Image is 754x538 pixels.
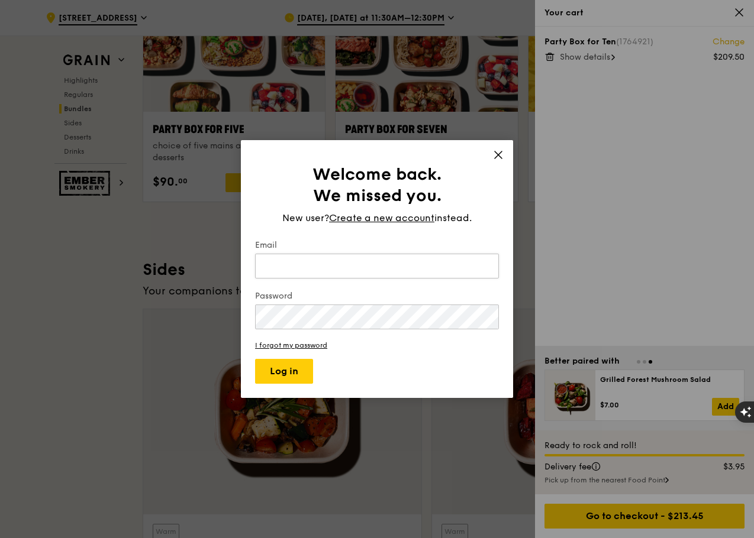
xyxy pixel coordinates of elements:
[329,211,434,225] span: Create a new account
[255,239,499,251] label: Email
[255,164,499,206] h1: Welcome back. We missed you.
[434,212,472,223] span: instead.
[282,212,329,223] span: New user?
[255,290,499,302] label: Password
[255,359,313,384] button: Log in
[255,341,499,349] a: I forgot my password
